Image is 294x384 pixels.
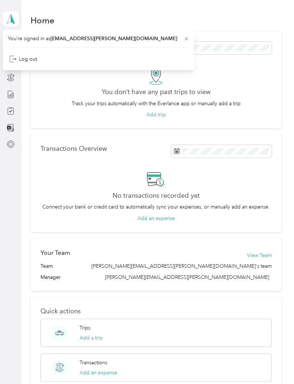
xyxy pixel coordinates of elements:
p: Transactions [80,359,107,366]
button: View Team [247,252,272,259]
h2: Your Team [41,248,70,257]
span: You’re signed in as [8,35,189,42]
span: [PERSON_NAME][EMAIL_ADDRESS][PERSON_NAME][DOMAIN_NAME] [105,274,269,280]
span: [EMAIL_ADDRESS][PERSON_NAME][DOMAIN_NAME] [51,36,177,42]
span: [PERSON_NAME][EMAIL_ADDRESS][PERSON_NAME][DOMAIN_NAME]'s team [91,262,272,270]
button: Add an expense [137,215,175,222]
p: Track your trips automatically with the Everlance app or manually add a trip [72,100,241,107]
h1: Home [30,17,54,24]
iframe: Everlance-gr Chat Button Frame [254,344,294,384]
p: Connect your bank or credit card to automatically sync your expenses, or manually add an expense. [42,203,270,211]
button: Add trip [146,111,166,118]
p: Transactions Overview [41,145,107,153]
p: Trips [80,324,90,332]
h2: You don’t have any past trips to view [102,88,210,96]
button: Add a trip [80,334,103,342]
span: Manager [41,273,61,281]
span: Team [41,262,53,270]
button: Add an expense [80,369,117,376]
div: Log out [9,55,37,63]
h2: No transactions recorded yet [113,192,200,200]
p: Quick actions [41,308,272,315]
